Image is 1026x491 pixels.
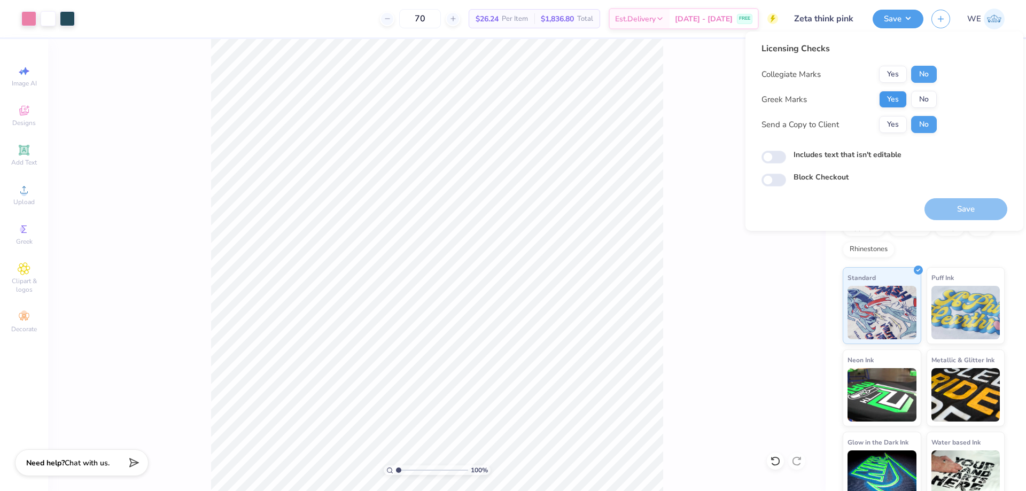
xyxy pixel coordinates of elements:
[476,13,499,25] span: $26.24
[11,158,37,167] span: Add Text
[65,458,110,468] span: Chat with us.
[761,68,821,81] div: Collegiate Marks
[848,368,916,422] img: Neon Ink
[848,272,876,283] span: Standard
[761,42,937,55] div: Licensing Checks
[471,465,488,475] span: 100 %
[761,119,839,131] div: Send a Copy to Client
[26,458,65,468] strong: Need help?
[873,10,923,28] button: Save
[12,79,37,88] span: Image AI
[739,15,750,22] span: FREE
[879,66,907,83] button: Yes
[984,9,1005,29] img: Werrine Empeynado
[786,8,865,29] input: Untitled Design
[399,9,441,28] input: – –
[848,354,874,365] span: Neon Ink
[794,149,901,160] label: Includes text that isn't editable
[848,437,908,448] span: Glow in the Dark Ink
[794,172,849,183] label: Block Checkout
[931,437,981,448] span: Water based Ink
[843,241,895,258] div: Rhinestones
[5,277,43,294] span: Clipart & logos
[911,116,937,133] button: No
[615,13,656,25] span: Est. Delivery
[879,91,907,108] button: Yes
[911,66,937,83] button: No
[13,198,35,206] span: Upload
[541,13,574,25] span: $1,836.80
[931,272,954,283] span: Puff Ink
[761,93,807,106] div: Greek Marks
[11,325,37,333] span: Decorate
[931,286,1000,339] img: Puff Ink
[911,91,937,108] button: No
[12,119,36,127] span: Designs
[967,9,1005,29] a: WE
[16,237,33,246] span: Greek
[502,13,528,25] span: Per Item
[577,13,593,25] span: Total
[879,116,907,133] button: Yes
[931,354,994,365] span: Metallic & Glitter Ink
[675,13,733,25] span: [DATE] - [DATE]
[967,13,981,25] span: WE
[848,286,916,339] img: Standard
[931,368,1000,422] img: Metallic & Glitter Ink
